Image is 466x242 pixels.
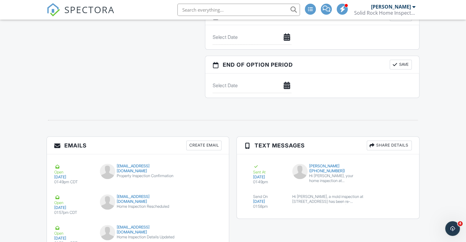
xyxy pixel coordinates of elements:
div: Solid Rock Home Inspections [354,10,415,16]
input: Select Date [213,78,291,93]
div: 01:58pm [253,204,285,209]
div: [DATE] [54,236,93,241]
div: 01:49pm CDT [54,180,93,184]
img: default-user-f0147aede5fd5fa78ca7ade42f37bd4542148d508eef1c3d3ea960f66861d68b.jpg [100,194,115,210]
div: 01:49pm [253,180,285,184]
h3: Text Messages [237,137,419,154]
div: Open [54,194,93,205]
div: Sent At [253,164,285,175]
div: Create Email [186,140,222,150]
img: The Best Home Inspection Software - Spectora [47,3,60,17]
div: Home Inspection Rescheduled [100,204,176,209]
iframe: Intercom live chat [445,221,460,236]
div: Open [54,164,93,175]
div: [DATE] [54,175,93,180]
div: 01:57pm CDT [54,210,93,215]
span: 4 [458,221,463,226]
a: Open [DATE] 01:49pm CDT [EMAIL_ADDRESS][DOMAIN_NAME] Property Inspection Confirmation [47,159,229,189]
h3: Emails [47,137,229,154]
a: Sent At [DATE] 01:49pm [PERSON_NAME] ([PHONE_NUMBER]) Hi [PERSON_NAME], your home inspection at [... [244,159,411,189]
input: Search everything... [177,4,300,16]
div: Home Inspection Details Updated [100,235,176,240]
input: Select Date [213,30,291,45]
div: Hi [PERSON_NAME], your home inspection at [STREET_ADDRESS] is scheduled for [DATE] 9:30 am. We lo... [309,173,364,183]
div: [PERSON_NAME] [371,4,411,10]
div: [DATE] [54,205,93,210]
span: End of Option Period [223,61,293,69]
a: Open [DATE] 01:57pm CDT [EMAIL_ADDRESS][DOMAIN_NAME] Home Inspection Rescheduled [47,189,229,220]
span: SPECTORA [64,3,115,16]
div: Share Details [367,140,412,150]
div: Property Inspection Confirmation [100,173,176,178]
div: [PERSON_NAME] ([PHONE_NUMBER]) [292,164,364,173]
div: Inspection updated! [389,12,452,27]
a: SPECTORA [47,8,115,21]
div: [DATE] [253,199,285,204]
img: default-user-f0147aede5fd5fa78ca7ade42f37bd4542148d508eef1c3d3ea960f66861d68b.jpg [100,164,115,179]
div: [EMAIL_ADDRESS][DOMAIN_NAME] [100,164,176,173]
div: [DATE] [253,175,285,180]
div: Send On [253,194,285,199]
div: [EMAIL_ADDRESS][DOMAIN_NAME] [100,194,176,204]
div: Open [54,225,93,236]
div: [EMAIL_ADDRESS][DOMAIN_NAME] [100,225,176,235]
div: Hi [PERSON_NAME], a mold inspection at [STREET_ADDRESS] has been re-scheduled for [DATE] 9:30 am.... [292,194,364,204]
img: default-user-f0147aede5fd5fa78ca7ade42f37bd4542148d508eef1c3d3ea960f66861d68b.jpg [292,164,308,179]
button: Save [390,60,412,69]
img: default-user-f0147aede5fd5fa78ca7ade42f37bd4542148d508eef1c3d3ea960f66861d68b.jpg [100,225,115,240]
